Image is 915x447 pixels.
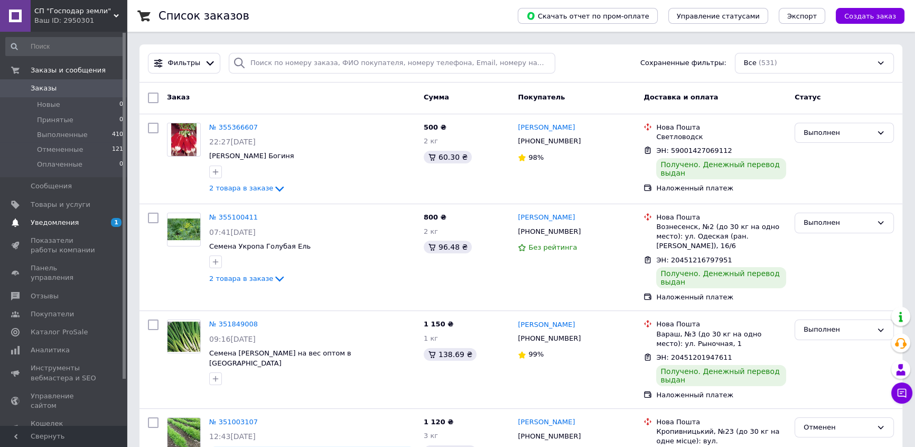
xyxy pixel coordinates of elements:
span: Показатели работы компании [31,236,98,255]
span: 2 товара в заказе [209,275,273,282]
a: № 351003107 [209,418,258,426]
span: Инструменты вебмастера и SEO [31,363,98,382]
a: [PERSON_NAME] [518,320,575,330]
span: Заказы и сообщения [31,66,106,75]
span: Все [744,58,757,68]
span: Управление сайтом [31,391,98,410]
a: 2 товара в заказе [209,275,286,282]
input: Поиск по номеру заказа, ФИО покупателя, номеру телефона, Email, номеру накладной [229,53,556,74]
div: Получено. Денежный перевод выдан [656,158,786,179]
div: [PHONE_NUMBER] [516,134,583,148]
a: Фото товару [167,123,201,157]
span: Фильтры [168,58,201,68]
a: Фото товару [167,213,201,247]
img: Фото товару [167,322,200,352]
span: 07:41[DATE] [209,228,256,236]
a: [PERSON_NAME] [518,213,575,223]
h1: Список заказов [158,10,249,22]
div: Нова Пошта [656,213,786,222]
div: Наложенный платеж [656,390,786,400]
a: Семена [PERSON_NAME] на вес оптом в [GEOGRAPHIC_DATA] [209,349,351,367]
span: 2 кг [424,137,438,145]
span: Товары и услуги [31,200,90,209]
span: Выполненные [37,130,88,140]
span: Принятые [37,115,73,125]
span: ЭН: 20451216797951 [656,256,732,264]
a: № 355100411 [209,213,258,221]
span: 410 [112,130,123,140]
span: Экспорт [787,12,817,20]
span: 2 кг [424,227,438,235]
span: Семена Укропа Голубая Ель [209,242,311,250]
span: Сообщения [31,181,72,191]
div: Получено. Денежный перевод выдан [656,365,786,386]
span: Оплаченные [37,160,82,169]
span: 2 товара в заказе [209,185,273,193]
div: 60.30 ₴ [424,151,472,163]
span: (531) [759,59,777,67]
button: Создать заказ [836,8,904,24]
span: Сохраненные фильтры: [640,58,726,68]
span: 121 [112,145,123,154]
span: 1 120 ₴ [424,418,453,426]
span: Управление статусами [677,12,760,20]
div: [PHONE_NUMBER] [516,332,583,345]
a: [PERSON_NAME] [518,123,575,133]
span: Каталог ProSale [31,327,88,337]
a: [PERSON_NAME] Богиня [209,152,294,160]
input: Поиск [5,37,124,56]
span: Новые [37,100,60,110]
span: Отзывы [31,291,59,301]
div: Нова Пошта [656,320,786,329]
div: [PHONE_NUMBER] [516,225,583,239]
div: Вознесенск, №2 (до 30 кг на одно место): ул. Одеская (ран. [PERSON_NAME]), 16/6 [656,222,786,251]
span: Отмененные [37,145,83,154]
span: Сумма [424,93,449,101]
span: Статус [795,93,821,101]
span: Уведомления [31,218,79,227]
span: Кошелек компании [31,419,98,438]
span: Панель управления [31,263,98,282]
div: Ваш ID: 2950301 [34,16,127,25]
button: Экспорт [779,8,825,24]
a: № 351849008 [209,320,258,328]
a: № 355366607 [209,123,258,131]
img: Фото товару [167,218,200,240]
span: 1 кг [424,334,438,342]
span: Покупатели [31,309,74,319]
span: 0 [119,115,123,125]
span: 3 кг [424,432,438,440]
span: Создать заказ [844,12,896,20]
div: 96.48 ₴ [424,241,472,253]
div: Нова Пошта [656,417,786,427]
span: Заказы [31,84,57,93]
a: [PERSON_NAME] [518,417,575,427]
span: 500 ₴ [424,123,446,131]
span: 09:16[DATE] [209,335,256,343]
span: Заказ [167,93,190,101]
span: 99% [528,350,544,358]
div: Наложенный платеж [656,293,786,302]
a: Фото товару [167,320,201,353]
span: ЭН: 20451201947611 [656,353,732,361]
div: Наложенный платеж [656,184,786,193]
span: Покупатель [518,93,565,101]
span: 12:43[DATE] [209,432,256,441]
a: Создать заказ [825,12,904,20]
button: Скачать отчет по пром-оплате [518,8,658,24]
span: 98% [528,153,544,161]
div: Выполнен [804,217,872,229]
span: ЭН: 59001427069112 [656,147,732,154]
span: Доставка и оплата [643,93,718,101]
span: 1 [111,218,122,227]
span: Без рейтинга [528,243,577,251]
span: 0 [119,100,123,110]
span: 0 [119,160,123,169]
a: 2 товара в заказе [209,184,286,192]
span: Скачать отчет по пром-оплате [526,11,649,21]
button: Управление статусами [668,8,768,24]
div: Вараш, №3 (до 30 кг на одно место): ул. Рыночная, 1 [656,330,786,349]
span: 1 150 ₴ [424,320,453,328]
